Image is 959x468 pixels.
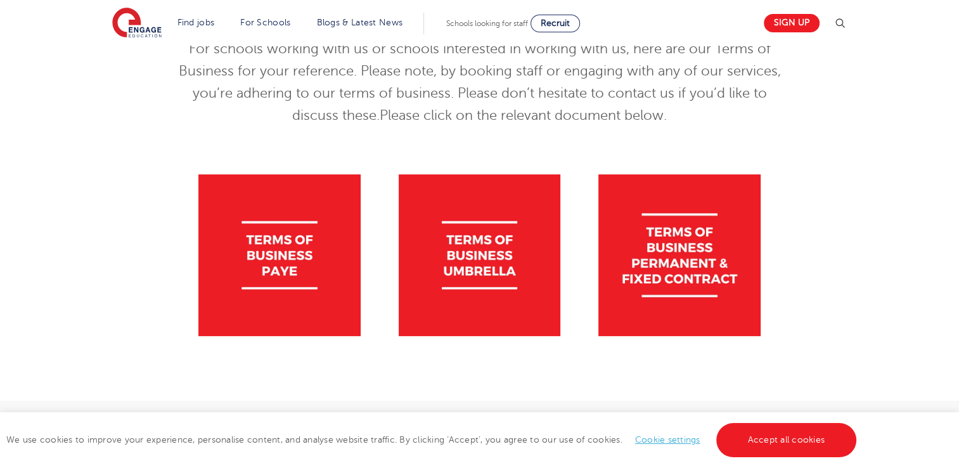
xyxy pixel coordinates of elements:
[764,14,820,32] a: Sign up
[317,18,403,27] a: Blogs & Latest News
[6,435,859,445] span: We use cookies to improve your experience, personalise content, and analyse website traffic. By c...
[192,63,780,123] span: y booking staff or engaging with any of our services, you’re adhering to our terms of business. P...
[635,435,700,445] a: Cookie settings
[112,8,162,39] img: Engage Education
[169,38,790,127] p: For schools working with us or schools interested in working with us, here are our Terms of Busin...
[541,18,570,28] span: Recruit
[177,18,215,27] a: Find jobs
[716,423,857,457] a: Accept all cookies
[240,18,290,27] a: For Schools
[531,15,580,32] a: Recruit
[446,19,528,28] span: Schools looking for staff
